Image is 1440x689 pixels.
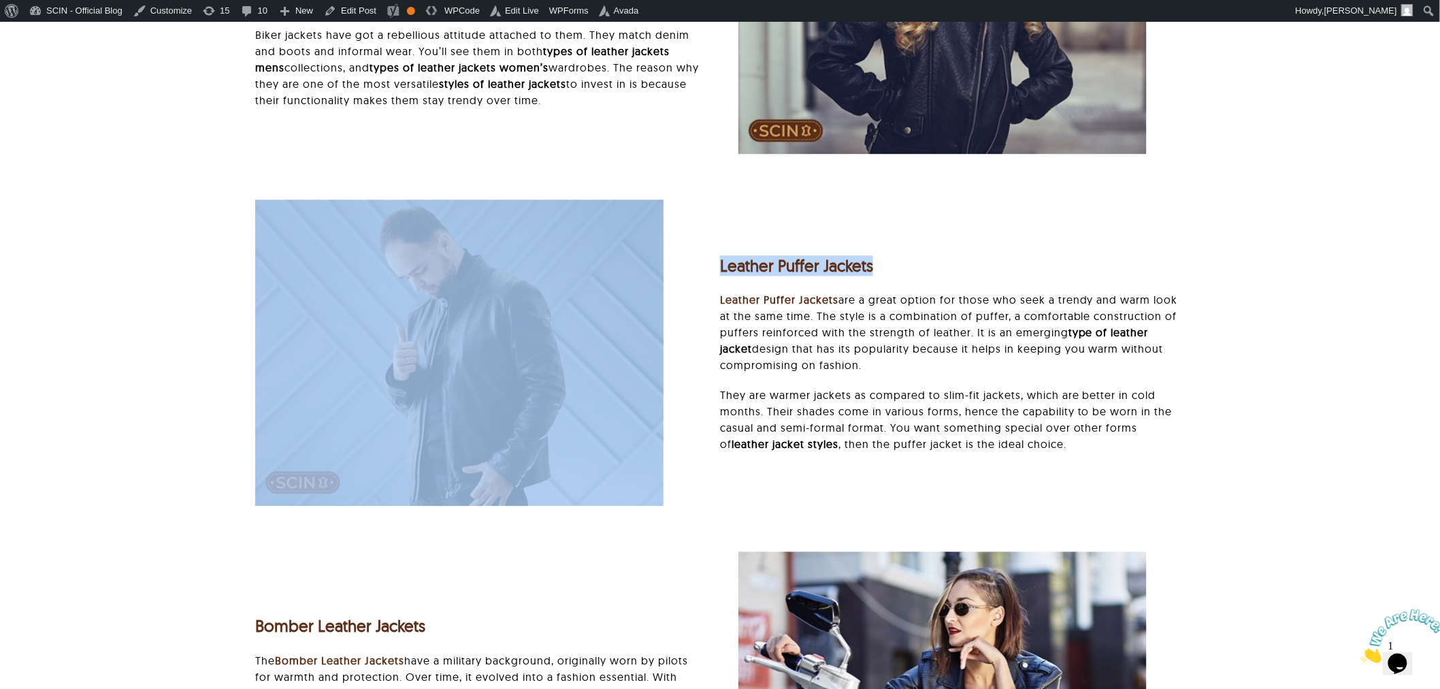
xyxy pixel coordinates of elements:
[255,198,664,212] a: Bomber Jacket
[5,5,11,17] span: 1
[5,5,90,59] img: Chat attention grabber
[275,654,404,667] a: Bomber Leather Jackets
[1356,604,1440,669] iframe: chat widget
[255,615,425,636] a: Bomber Leather Jackets
[255,27,702,108] p: Biker jackets have got a rebellious attitude attached to them. They match denim and boots and inf...
[720,291,1185,373] p: are a great option for those who seek a trendy and warm look at the same time. The style is a com...
[720,387,1185,452] p: They are warmer jackets as compared to slim-fit jackets, which are better in cold months. Their s...
[720,255,873,276] a: Leather Puffer Jackets
[255,199,664,506] img: Bomber Jacket
[407,7,415,15] div: OK
[1324,5,1397,16] span: [PERSON_NAME]
[732,437,838,451] strong: leather jacket styles
[720,293,838,306] a: Leather Puffer Jackets
[370,61,549,74] strong: types of leather jackets women’s
[738,550,1147,564] a: Biker Jacket
[439,77,566,91] strong: styles of leather jackets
